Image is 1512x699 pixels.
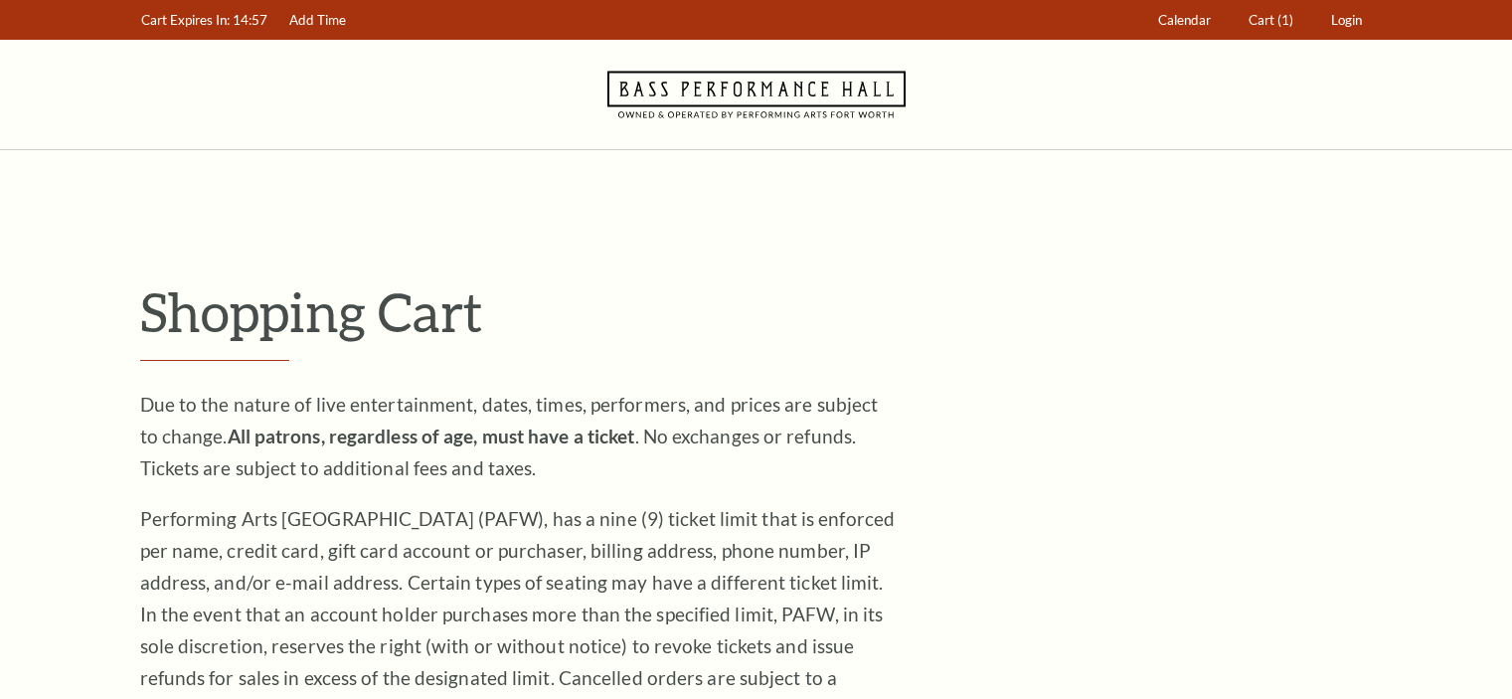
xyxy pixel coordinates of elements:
span: 14:57 [233,12,267,28]
span: Due to the nature of live entertainment, dates, times, performers, and prices are subject to chan... [140,393,879,479]
a: Cart (1) [1239,1,1302,40]
a: Calendar [1148,1,1220,40]
span: Cart [1249,12,1274,28]
span: Login [1331,12,1362,28]
a: Add Time [279,1,355,40]
a: Login [1321,1,1371,40]
span: (1) [1277,12,1293,28]
strong: All patrons, regardless of age, must have a ticket [228,425,635,447]
p: Shopping Cart [140,279,1373,344]
span: Cart Expires In: [141,12,230,28]
span: Calendar [1158,12,1211,28]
